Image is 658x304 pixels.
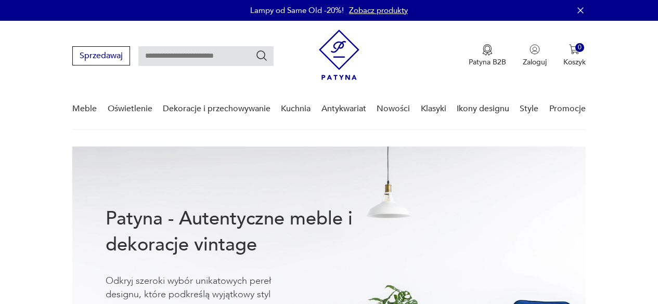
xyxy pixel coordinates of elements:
[72,46,130,65] button: Sprzedawaj
[482,44,493,56] img: Ikona medalu
[469,44,506,67] button: Patyna B2B
[569,44,579,55] img: Ikona koszyka
[563,57,586,67] p: Koszyk
[530,44,540,55] img: Ikonka użytkownika
[523,44,547,67] button: Zaloguj
[520,89,538,129] a: Style
[469,57,506,67] p: Patyna B2B
[72,89,97,129] a: Meble
[563,44,586,67] button: 0Koszyk
[72,53,130,60] a: Sprzedawaj
[108,89,152,129] a: Oświetlenie
[349,5,408,16] a: Zobacz produkty
[255,49,268,62] button: Szukaj
[523,57,547,67] p: Zaloguj
[250,5,344,16] p: Lampy od Same Old -20%!
[106,206,382,258] h1: Patyna - Autentyczne meble i dekoracje vintage
[281,89,311,129] a: Kuchnia
[421,89,446,129] a: Klasyki
[377,89,410,129] a: Nowości
[469,44,506,67] a: Ikona medaluPatyna B2B
[319,30,359,80] img: Patyna - sklep z meblami i dekoracjami vintage
[163,89,270,129] a: Dekoracje i przechowywanie
[549,89,586,129] a: Promocje
[321,89,366,129] a: Antykwariat
[575,43,584,52] div: 0
[457,89,509,129] a: Ikony designu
